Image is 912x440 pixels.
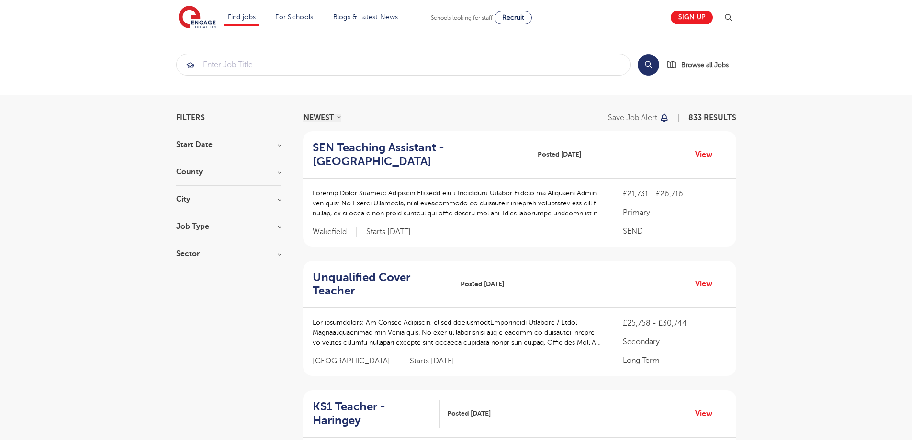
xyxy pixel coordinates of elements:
[313,400,433,428] h2: KS1 Teacher - Haringey
[667,59,736,70] a: Browse all Jobs
[179,6,216,30] img: Engage Education
[538,149,581,159] span: Posted [DATE]
[177,54,630,75] input: Submit
[176,223,281,230] h3: Job Type
[431,14,493,21] span: Schools looking for staff
[608,114,670,122] button: Save job alert
[623,188,726,200] p: £21,731 - £26,716
[313,188,604,218] p: Loremip Dolor Sitametc Adipiscin Elitsedd eiu t Incididunt Utlabor Etdolo ma Aliquaeni Admin ven ...
[623,207,726,218] p: Primary
[502,14,524,21] span: Recruit
[608,114,657,122] p: Save job alert
[313,356,400,366] span: [GEOGRAPHIC_DATA]
[695,407,720,420] a: View
[313,271,453,298] a: Unqualified Cover Teacher
[638,54,659,76] button: Search
[623,336,726,348] p: Secondary
[275,13,313,21] a: For Schools
[681,59,729,70] span: Browse all Jobs
[623,355,726,366] p: Long Term
[461,279,504,289] span: Posted [DATE]
[495,11,532,24] a: Recruit
[176,168,281,176] h3: County
[447,408,491,418] span: Posted [DATE]
[688,113,736,122] span: 833 RESULTS
[176,54,631,76] div: Submit
[176,141,281,148] h3: Start Date
[313,317,604,348] p: Lor ipsumdolors: Am Consec Adipiscin, el sed doeiusmodtEmporincidi Utlabore / Etdol Magnaaliquaen...
[176,114,205,122] span: Filters
[623,317,726,329] p: £25,758 - £30,744
[695,148,720,161] a: View
[176,250,281,258] h3: Sector
[313,400,440,428] a: KS1 Teacher - Haringey
[176,195,281,203] h3: City
[313,271,446,298] h2: Unqualified Cover Teacher
[623,226,726,237] p: SEND
[313,141,531,169] a: SEN Teaching Assistant - [GEOGRAPHIC_DATA]
[410,356,454,366] p: Starts [DATE]
[695,278,720,290] a: View
[313,141,523,169] h2: SEN Teaching Assistant - [GEOGRAPHIC_DATA]
[228,13,256,21] a: Find jobs
[313,227,357,237] span: Wakefield
[333,13,398,21] a: Blogs & Latest News
[366,227,411,237] p: Starts [DATE]
[671,11,713,24] a: Sign up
